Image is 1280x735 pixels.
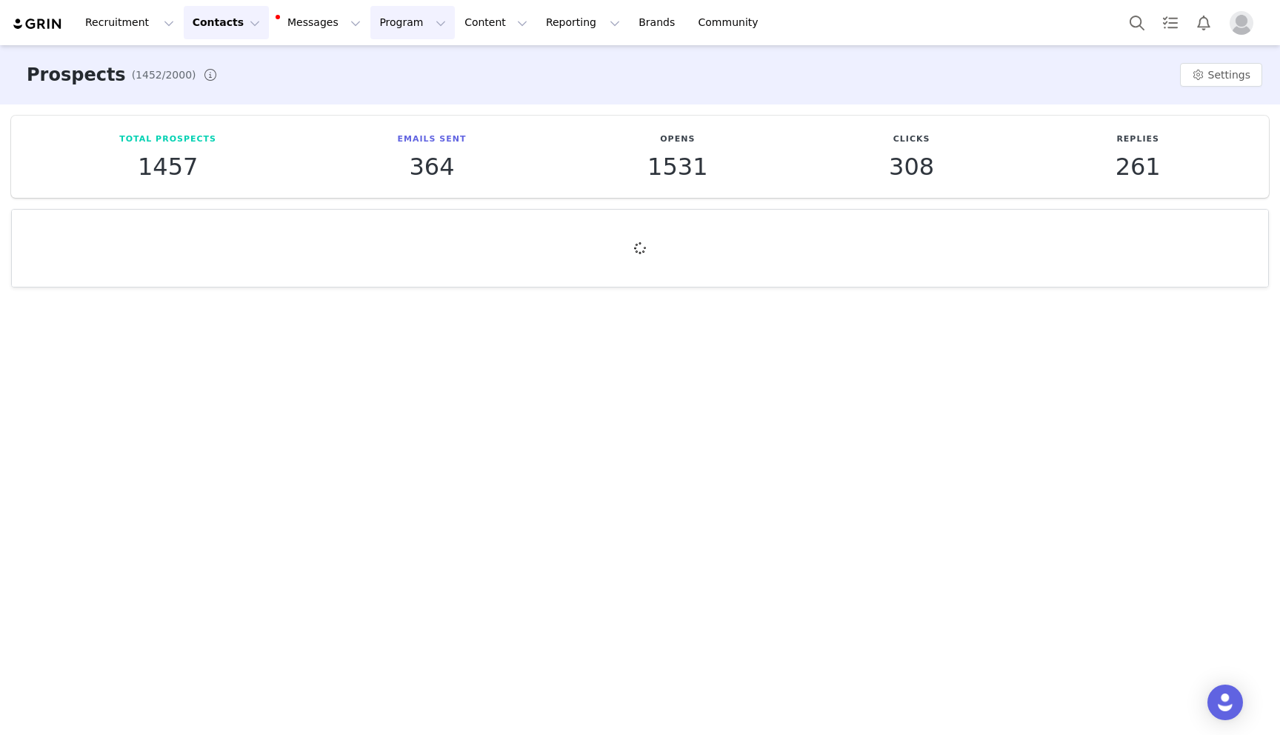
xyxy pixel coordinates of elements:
p: Total Prospects [119,133,216,146]
p: Opens [647,133,707,146]
p: 364 [398,153,467,180]
img: grin logo [12,17,64,31]
button: Settings [1180,63,1262,87]
p: 261 [1116,153,1161,180]
p: 1531 [647,153,707,180]
a: Brands [630,6,688,39]
button: Reporting [537,6,629,39]
button: Contacts [184,6,269,39]
p: 308 [889,153,934,180]
a: Tasks [1154,6,1187,39]
p: Replies [1116,133,1161,146]
button: Program [370,6,455,39]
p: Emails Sent [398,133,467,146]
button: Profile [1221,11,1268,35]
button: Messages [270,6,370,39]
div: Open Intercom Messenger [1207,685,1243,720]
img: placeholder-profile.jpg [1230,11,1253,35]
button: Recruitment [76,6,183,39]
button: Content [456,6,536,39]
button: Notifications [1187,6,1220,39]
span: (1452/2000) [132,67,196,83]
p: Clicks [889,133,934,146]
a: Community [690,6,774,39]
button: Search [1121,6,1153,39]
p: 1457 [119,153,216,180]
h3: Prospects [27,61,126,88]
